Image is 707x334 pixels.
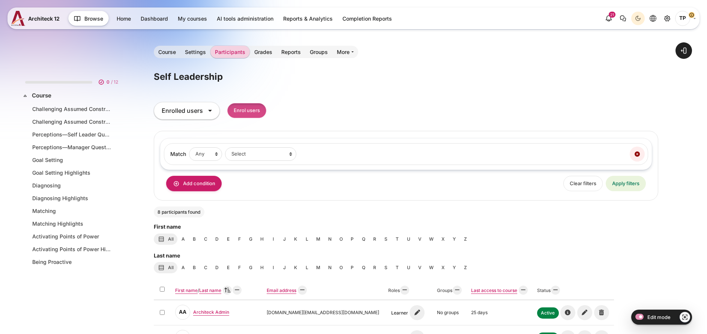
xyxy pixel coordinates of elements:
[227,103,266,118] input: Enrol users
[154,71,223,82] h1: Self Leadership
[245,262,256,273] a: G
[32,245,111,253] a: Activating Points of Power Highlights
[675,11,696,26] a: User menu
[305,46,332,58] a: Groups
[199,288,221,293] a: Last name
[533,281,614,300] th: Status
[32,143,111,151] a: Perceptions—Manager Questionnaire (Deep Dive)
[551,285,560,295] a: Hide Status
[560,305,575,320] i: Manual enrolments
[154,223,658,230] h5: First name
[136,12,173,25] a: Dashboard
[606,176,646,192] button: Apply filters
[32,118,111,126] a: Challenging Assumed Constraints Highlights
[267,288,296,293] a: Email address
[312,262,324,273] a: M
[560,305,576,321] a: Manual enrolments
[380,234,392,245] a: S
[112,12,135,25] a: Home
[234,262,245,273] a: F
[32,258,111,266] a: Being Proactive
[537,307,559,318] span: Active
[301,234,312,245] a: L
[279,234,290,245] a: J
[425,234,437,245] a: W
[32,156,111,164] a: Goal Setting
[449,262,460,273] a: Y
[437,262,449,273] a: X
[171,281,262,300] th: /
[471,288,517,293] a: Last access to course
[175,288,198,293] a: First name
[154,207,204,217] p: 8 participants found
[290,234,301,245] a: K
[467,300,533,325] td: 25 days
[189,234,200,245] a: B
[267,234,279,245] a: I
[267,262,279,273] a: I
[449,234,460,245] a: Y
[647,314,671,320] span: Edit mode
[432,281,467,300] th: Groups
[630,147,645,162] button: Remove filter row
[594,305,609,321] a: Unenrol
[577,305,592,320] i: Edit enrolment
[437,234,449,245] a: X
[19,71,127,90] a: 0 / 12
[301,262,312,273] a: L
[111,79,118,85] span: / 12
[312,234,324,245] a: M
[297,285,307,295] a: Hide Email address
[183,180,215,187] span: Add condition
[68,11,109,26] button: Browse
[11,11,25,26] img: A12
[154,234,177,245] a: All
[211,262,222,273] a: D
[403,234,414,245] a: U
[384,281,432,300] th: Roles
[347,234,358,245] a: P
[277,46,305,58] a: Reports
[180,46,210,58] a: Settings
[392,262,403,273] a: T
[335,262,347,273] a: O
[175,305,229,320] a: Architeck AdminArchiteck Admin
[170,150,186,158] label: Match
[250,46,277,58] a: Grades
[358,262,369,273] a: Q
[324,262,335,273] a: N
[338,12,396,25] a: Completion Reports
[616,12,630,25] button: There are 0 unread conversations
[232,285,242,295] a: Hide Full name
[660,12,674,25] a: Site administration
[631,12,645,25] button: Light Mode Dark Mode
[32,207,111,215] a: Matching
[460,234,471,245] a: Z
[107,79,110,85] span: 0
[577,305,593,321] a: Edit enrolment
[432,300,467,325] td: No groups
[410,305,425,320] i: Architeck Admin's role assignments
[177,262,189,273] a: A
[680,312,690,322] a: Show/Hide - Region
[32,130,111,138] a: Perceptions—Self Leader Questionnaire
[32,105,111,113] a: Challenging Assumed Constraints
[154,252,658,259] h5: Last name
[223,286,232,295] i: Ascending
[32,181,111,189] a: Diagnosing
[212,12,278,25] a: AI tools administration
[175,305,190,320] span: Architeck Admin
[256,262,267,273] a: H
[358,234,369,245] a: Q
[414,234,425,245] a: V
[32,232,111,240] a: Activating Points of Power
[602,12,615,25] div: Show notification window with 21 new notifications
[189,262,200,273] a: B
[32,91,113,100] a: Course
[166,176,222,192] button: Add condition
[262,300,384,325] td: [DOMAIN_NAME][EMAIL_ADDRESS][DOMAIN_NAME]
[594,305,609,320] i: Unenrol
[222,262,234,273] a: E
[335,234,347,245] a: O
[32,169,111,177] a: Goal Setting Highlights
